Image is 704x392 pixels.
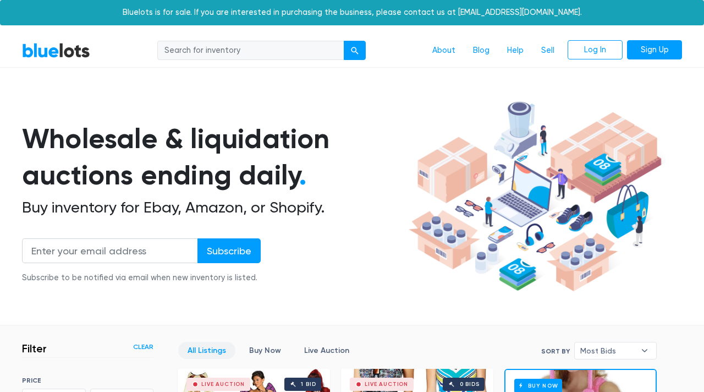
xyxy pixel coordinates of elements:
a: Sell [532,40,563,61]
a: All Listings [178,342,235,359]
span: Most Bids [580,342,635,359]
a: Blog [464,40,498,61]
div: Subscribe to be notified via email when new inventory is listed. [22,272,261,284]
h2: Buy inventory for Ebay, Amazon, or Shopify. [22,198,405,217]
a: Help [498,40,532,61]
a: Buy Now [240,342,290,359]
h3: Filter [22,342,47,355]
h1: Wholesale & liquidation auctions ending daily [22,121,405,194]
img: hero-ee84e7d0318cb26816c560f6b4441b76977f77a177738b4e94f68c95b2b83dbb.png [405,96,665,297]
div: 0 bids [460,382,480,387]
a: About [424,40,464,61]
input: Search for inventory [157,41,344,61]
div: Live Auction [201,382,245,387]
a: Live Auction [295,342,359,359]
b: ▾ [633,342,656,359]
input: Subscribe [197,238,261,263]
div: Live Auction [365,382,408,387]
div: 1 bid [301,382,316,387]
a: Clear [133,342,153,352]
h6: PRICE [22,377,153,384]
a: BlueLots [22,42,90,58]
a: Sign Up [627,40,682,60]
span: . [299,159,306,192]
label: Sort By [541,346,570,356]
input: Enter your email address [22,238,198,263]
a: Log In [568,40,623,60]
